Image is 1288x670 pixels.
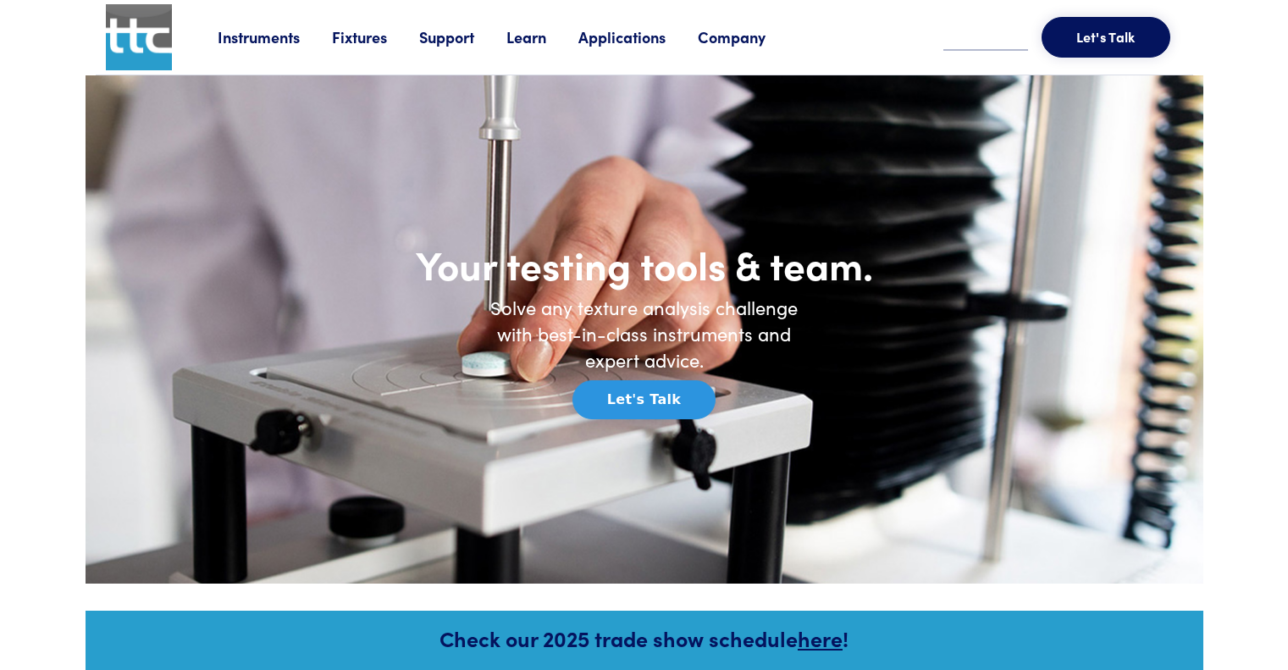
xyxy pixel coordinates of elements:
[332,26,419,47] a: Fixtures
[306,240,983,289] h1: Your testing tools & team.
[798,623,843,653] a: here
[572,380,716,419] button: Let's Talk
[578,26,698,47] a: Applications
[1042,17,1170,58] button: Let's Talk
[419,26,506,47] a: Support
[106,4,172,70] img: ttc_logo_1x1_v1.0.png
[218,26,332,47] a: Instruments
[475,295,814,373] h6: Solve any texture analysis challenge with best-in-class instruments and expert advice.
[506,26,578,47] a: Learn
[698,26,798,47] a: Company
[108,623,1180,653] h5: Check our 2025 trade show schedule !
